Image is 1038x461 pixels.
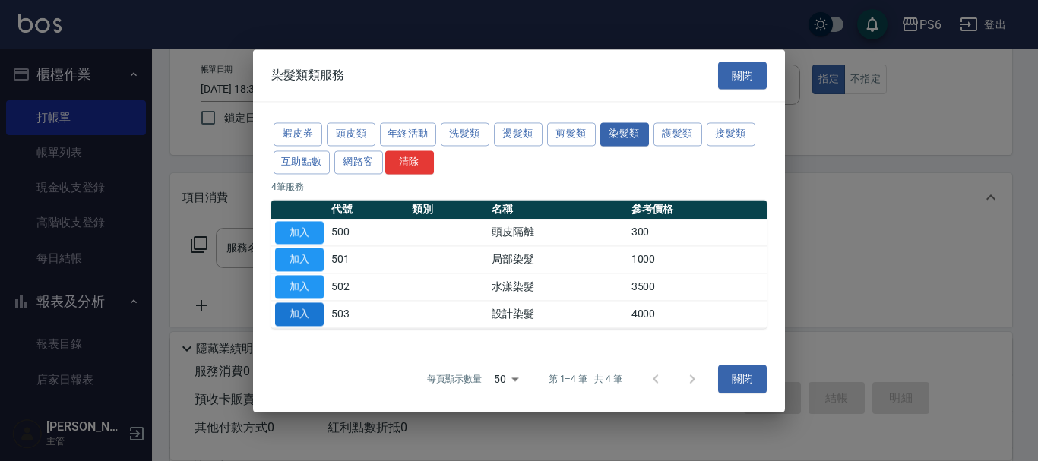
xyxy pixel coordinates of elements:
[327,122,375,146] button: 頭皮類
[275,302,324,326] button: 加入
[718,62,767,90] button: 關閉
[271,68,344,83] span: 染髮類類服務
[628,246,767,273] td: 1000
[274,122,322,146] button: 蝦皮券
[328,200,408,219] th: 代號
[328,246,408,273] td: 501
[628,273,767,301] td: 3500
[488,246,627,273] td: 局部染髮
[488,273,627,301] td: 水漾染髮
[600,122,649,146] button: 染髮類
[628,219,767,246] td: 300
[488,358,524,399] div: 50
[628,200,767,219] th: 參考價格
[488,200,627,219] th: 名稱
[275,248,324,272] button: 加入
[707,122,755,146] button: 接髮類
[328,219,408,246] td: 500
[408,200,489,219] th: 類別
[271,180,767,194] p: 4 筆服務
[494,122,543,146] button: 燙髮類
[334,150,383,174] button: 網路客
[427,372,482,386] p: 每頁顯示數量
[653,122,702,146] button: 護髮類
[488,301,627,328] td: 設計染髮
[628,301,767,328] td: 4000
[547,122,596,146] button: 剪髮類
[380,122,436,146] button: 年終活動
[441,122,489,146] button: 洗髮類
[488,219,627,246] td: 頭皮隔離
[274,150,330,174] button: 互助點數
[718,365,767,393] button: 關閉
[328,301,408,328] td: 503
[275,275,324,298] button: 加入
[328,273,408,301] td: 502
[275,221,324,245] button: 加入
[385,150,434,174] button: 清除
[549,372,622,386] p: 第 1–4 筆 共 4 筆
